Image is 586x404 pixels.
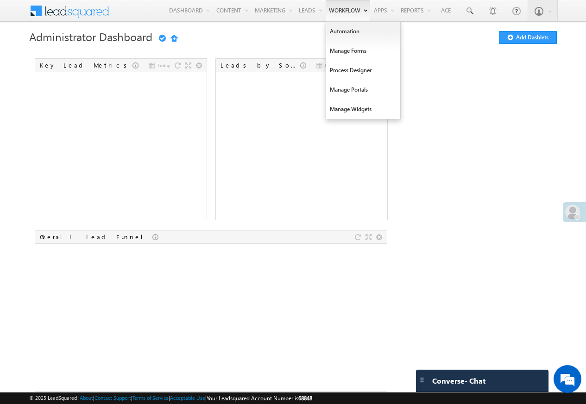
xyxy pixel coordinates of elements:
div: Leads by Sources [221,61,300,69]
span: Administrator Dashboard [29,29,152,44]
a: Acceptable Use [170,395,205,401]
span: 68848 [298,395,312,402]
div: Key Lead Metrics [40,61,132,69]
div: Overall Lead Funnel [40,233,152,241]
span: Last 30 days [325,61,351,69]
button: Add Dashlets [499,31,557,44]
span: Converse - Chat [432,377,485,385]
span: Today [157,61,170,69]
em: Submit [136,285,168,298]
a: Manage Widgets [326,99,400,119]
a: Manage Portals [326,80,400,99]
span: © 2025 LeadSquared | | | | | [29,394,312,403]
img: d_60004797649_company_0_60004797649 [16,49,39,61]
a: Manage Forms [326,41,400,61]
a: Process Designer [326,61,400,80]
img: carter-drag [418,376,426,384]
a: Automation [326,22,400,41]
span: Your Leadsquared Account Number is [207,395,312,402]
div: Minimize live chat window [152,5,174,27]
textarea: Type your message and click 'Submit' [12,86,169,277]
a: About [80,395,93,401]
a: Contact Support [95,395,131,401]
div: Leave a message [48,49,156,61]
a: Terms of Service [132,395,169,401]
